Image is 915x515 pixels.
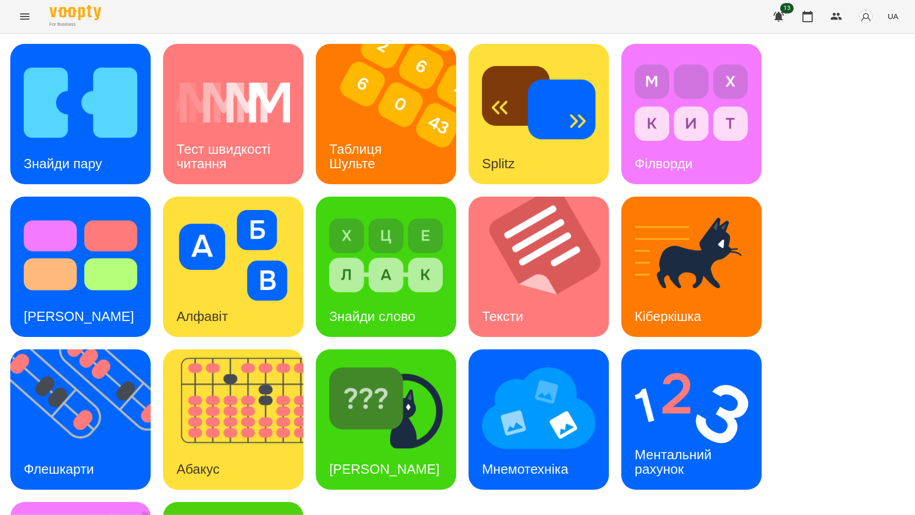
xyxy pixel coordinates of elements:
[469,197,609,337] a: ТекстиТексти
[482,461,568,477] h3: Мнемотехніка
[635,57,748,148] img: Філворди
[329,363,443,454] img: Знайди Кіберкішку
[10,44,151,184] a: Знайди паруЗнайди пару
[10,349,164,490] img: Флешкарти
[635,210,748,301] img: Кіберкішка
[316,44,456,184] a: Таблиця ШультеТаблиця Шульте
[621,349,762,490] a: Ментальний рахунокМентальний рахунок
[10,197,151,337] a: Тест Струпа[PERSON_NAME]
[482,363,596,454] img: Мнемотехніка
[482,309,523,324] h3: Тексти
[859,9,873,24] img: avatar_s.png
[176,461,219,477] h3: Абакус
[24,309,134,324] h3: [PERSON_NAME]
[780,3,794,13] span: 13
[163,349,303,490] a: АбакусАбакус
[24,461,94,477] h3: Флешкарти
[329,461,440,477] h3: [PERSON_NAME]
[635,363,748,454] img: Ментальний рахунок
[10,349,151,490] a: ФлешкартиФлешкарти
[316,197,456,337] a: Знайди словоЗнайди слово
[24,57,137,148] img: Знайди пару
[24,156,102,171] h3: Знайди пару
[316,349,456,490] a: Знайди Кіберкішку[PERSON_NAME]
[176,210,290,301] img: Алфавіт
[469,44,609,184] a: SplitzSplitz
[163,44,303,184] a: Тест швидкості читанняТест швидкості читання
[469,197,622,337] img: Тексти
[163,197,303,337] a: АлфавітАлфавіт
[884,7,903,26] button: UA
[329,210,443,301] img: Знайди слово
[316,44,469,184] img: Таблиця Шульте
[12,4,37,29] button: Menu
[24,210,137,301] img: Тест Струпа
[888,11,898,22] span: UA
[329,309,415,324] h3: Знайди слово
[635,309,701,324] h3: Кіберкішка
[176,57,290,148] img: Тест швидкості читання
[50,21,101,28] span: For Business
[176,309,228,324] h3: Алфавіт
[635,156,693,171] h3: Філворди
[469,349,609,490] a: МнемотехнікаМнемотехніка
[163,349,316,490] img: Абакус
[329,141,386,171] h3: Таблиця Шульте
[50,5,101,20] img: Voopty Logo
[176,141,274,171] h3: Тест швидкості читання
[621,197,762,337] a: КіберкішкаКіберкішка
[482,57,596,148] img: Splitz
[635,447,715,476] h3: Ментальний рахунок
[482,156,515,171] h3: Splitz
[621,44,762,184] a: ФілвордиФілворди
